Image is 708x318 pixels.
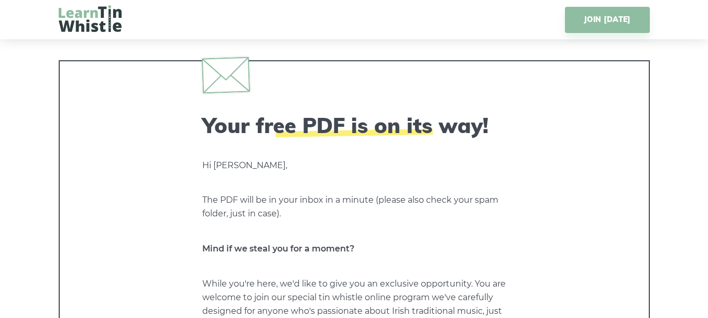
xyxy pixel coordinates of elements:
p: The PDF will be in your inbox in a minute (please also check your spam folder, just in case). [202,193,506,221]
img: envelope.svg [201,57,249,93]
strong: Mind if we steal you for a moment? [202,244,354,254]
img: LearnTinWhistle.com [59,5,122,32]
a: JOIN [DATE] [565,7,649,33]
p: Hi [PERSON_NAME], [202,159,506,172]
h2: Your free PDF is on its way! [202,113,506,138]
